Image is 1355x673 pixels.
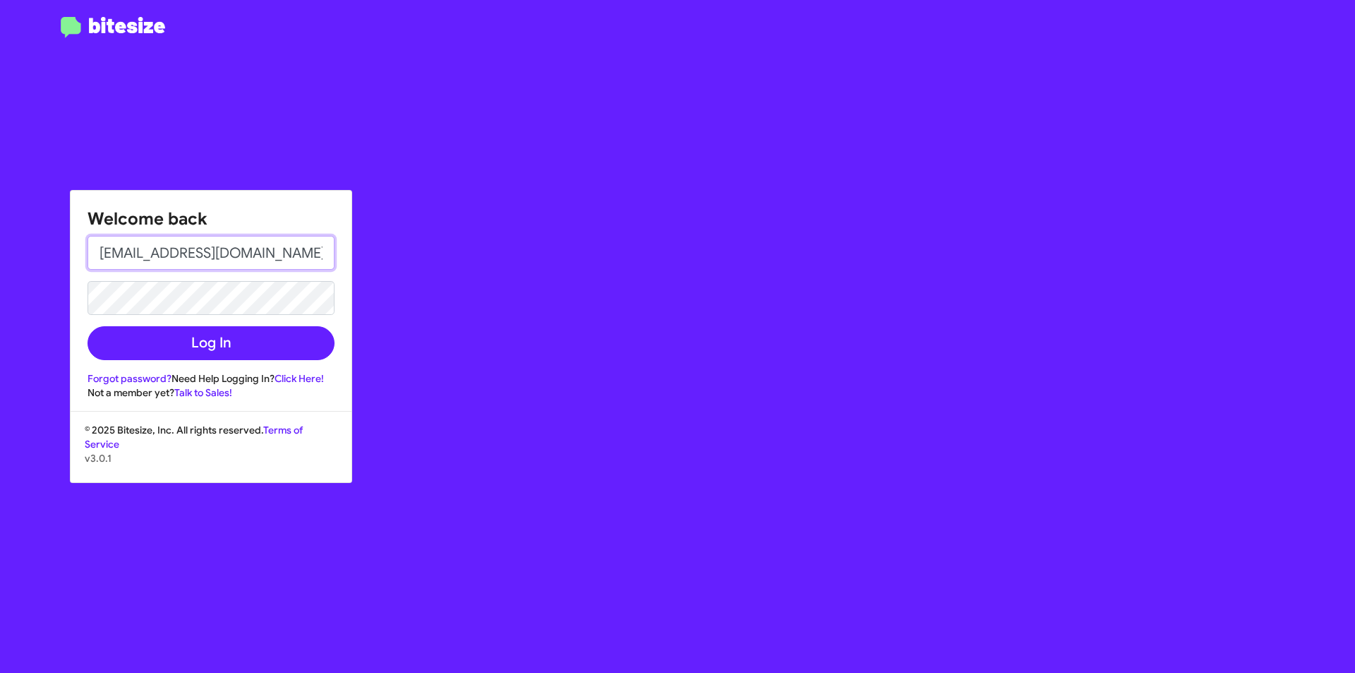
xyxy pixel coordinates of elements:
input: Email address [88,236,335,270]
div: © 2025 Bitesize, Inc. All rights reserved. [71,423,351,482]
div: Need Help Logging In? [88,371,335,386]
div: Not a member yet? [88,386,335,400]
button: Log In [88,326,335,360]
a: Talk to Sales! [174,386,232,399]
a: Forgot password? [88,372,171,385]
a: Click Here! [275,372,324,385]
h1: Welcome back [88,208,335,230]
p: v3.0.1 [85,451,337,465]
